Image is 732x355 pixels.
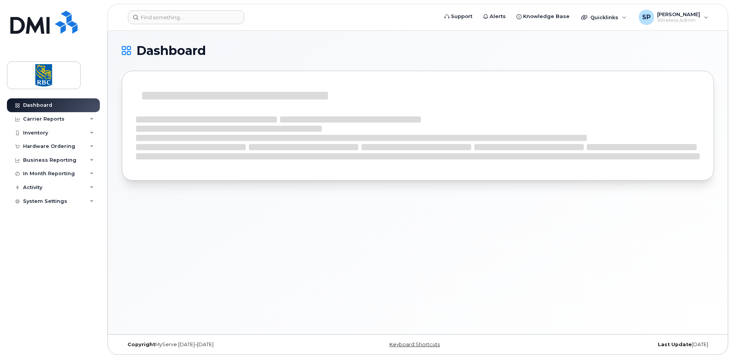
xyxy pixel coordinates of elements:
span: Dashboard [136,45,206,56]
div: MyServe [DATE]–[DATE] [122,342,319,348]
div: [DATE] [517,342,714,348]
strong: Last Update [658,342,692,347]
strong: Copyright [128,342,155,347]
a: Keyboard Shortcuts [389,342,440,347]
